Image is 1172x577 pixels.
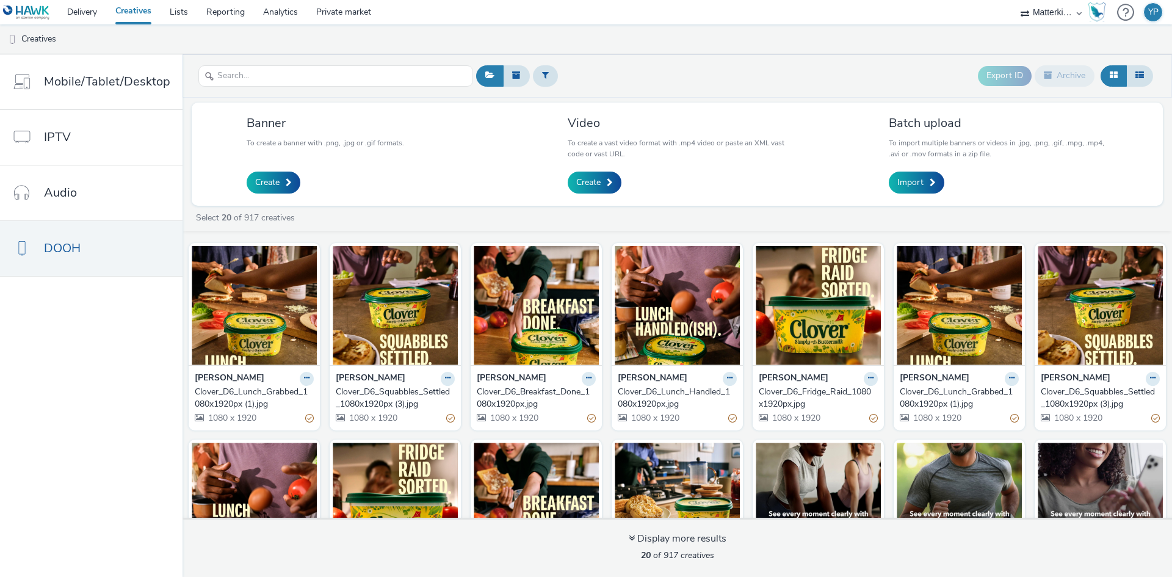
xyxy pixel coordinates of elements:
button: Archive [1035,65,1094,86]
div: Partially valid [1151,412,1160,424]
div: Clover_D6_Lunch_Grabbed_1080x1920px (1).jpg [900,386,1014,411]
img: dooh [6,34,18,46]
strong: 20 [222,212,231,223]
strong: 20 [641,550,651,561]
img: Acuvue_Vision_Express_D6_1080x1920_Yoga_6s:N visual [756,443,881,562]
div: Partially valid [446,412,455,424]
strong: [PERSON_NAME] [1041,372,1110,386]
strong: [PERSON_NAME] [477,372,546,386]
button: Table [1126,65,1153,86]
img: Acuvue_Vision_Express_D6_1080x1920_Phone_6s:N visual [1038,443,1163,562]
img: Clover_D6_Lunch_Handled_1080x1920px.jpg visual [615,246,740,365]
span: Import [897,176,924,189]
span: Audio [44,184,77,201]
input: Search... [198,65,473,87]
img: Clover_D6_School_Run_1080x1920 visual [615,443,740,562]
div: Clover_D6_Lunch_Handled_1080x1920px.jpg [618,386,732,411]
div: Clover_D6_Squabbles_Settled_1080x1920px (3).jpg [1041,386,1155,411]
a: Clover_D6_Squabbles_Settled_1080x1920px (3).jpg [1041,386,1160,411]
a: Hawk Academy [1088,2,1111,22]
span: Create [255,176,280,189]
strong: [PERSON_NAME] [900,372,969,386]
img: Clover_D6_Squabbles_Settled_1080x1920px (3).jpg visual [333,246,458,365]
img: Clover_D6_Lunch_Handled_1080x1920px.jpg visual [192,443,317,562]
img: Clover_D6_Breakfast_Done_1080x1920px.jpg visual [474,246,599,365]
img: undefined Logo [3,5,50,20]
div: Partially valid [869,412,878,424]
span: 1080 x 1920 [771,412,820,424]
img: Clover_D6_Fridge_Raid_1080x1920px.jpg visual [756,246,881,365]
img: Clover_D6_Lunch_Grabbed_1080x1920px (1).jpg visual [192,246,317,365]
a: Clover_D6_Breakfast_Done_1080x1920px.jpg [477,386,596,411]
strong: [PERSON_NAME] [195,372,264,386]
span: 1080 x 1920 [348,412,397,424]
p: To import multiple banners or videos in .jpg, .png, .gif, .mpg, .mp4, .avi or .mov formats in a z... [889,137,1108,159]
button: Export ID [978,66,1032,85]
div: Clover_D6_Breakfast_Done_1080x1920px.jpg [477,386,591,411]
a: Select of 917 creatives [195,212,300,223]
p: To create a banner with .png, .jpg or .gif formats. [247,137,404,148]
span: IPTV [44,128,71,146]
img: Clover_D6_Fridge_Raid_1080x1920px.jpg visual [333,443,458,562]
h3: Batch upload [889,115,1108,131]
strong: [PERSON_NAME] [618,372,687,386]
span: 1080 x 1920 [630,412,679,424]
a: Clover_D6_Squabbles_Settled_1080x1920px (3).jpg [336,386,455,411]
div: Partially valid [305,412,314,424]
img: Clover_D6_Squabbles_Settled_1080x1920px (3).jpg visual [1038,246,1163,365]
a: Create [568,172,621,194]
h3: Banner [247,115,404,131]
span: 1080 x 1920 [489,412,538,424]
img: Acuvue_Vision_Express_D6_1080x1920_Running_6s:N visual [897,443,1022,562]
span: 1080 x 1920 [207,412,256,424]
a: Clover_D6_Lunch_Handled_1080x1920px.jpg [618,386,737,411]
span: Create [576,176,601,189]
button: Grid [1101,65,1127,86]
strong: [PERSON_NAME] [336,372,405,386]
span: 1080 x 1920 [1053,412,1102,424]
div: Clover_D6_Lunch_Grabbed_1080x1920px (1).jpg [195,386,309,411]
p: To create a vast video format with .mp4 video or paste an XML vast code or vast URL. [568,137,787,159]
a: Clover_D6_Lunch_Grabbed_1080x1920px (1).jpg [195,386,314,411]
span: of 917 creatives [641,550,714,561]
span: 1080 x 1920 [912,412,961,424]
div: YP [1148,3,1159,21]
div: Display more results [629,532,726,546]
div: Clover_D6_Squabbles_Settled_1080x1920px (3).jpg [336,386,450,411]
a: Create [247,172,300,194]
a: Clover_D6_Fridge_Raid_1080x1920px.jpg [759,386,878,411]
div: Partially valid [587,412,596,424]
span: Mobile/Tablet/Desktop [44,73,170,90]
img: Clover_D6_Breakfast_Done_1080x1920px.jpg visual [474,443,599,562]
h3: Video [568,115,787,131]
a: Clover_D6_Lunch_Grabbed_1080x1920px (1).jpg [900,386,1019,411]
span: DOOH [44,239,81,257]
a: Import [889,172,944,194]
div: Partially valid [728,412,737,424]
div: Clover_D6_Fridge_Raid_1080x1920px.jpg [759,386,873,411]
img: Clover_D6_Lunch_Grabbed_1080x1920px (1).jpg visual [897,246,1022,365]
div: Partially valid [1010,412,1019,424]
img: Hawk Academy [1088,2,1106,22]
strong: [PERSON_NAME] [759,372,828,386]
